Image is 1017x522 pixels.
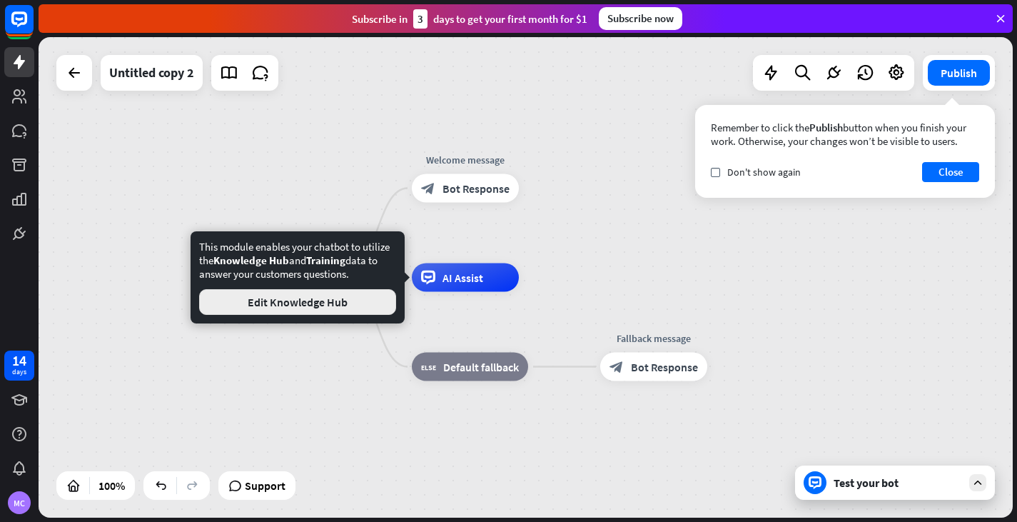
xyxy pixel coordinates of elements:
[12,367,26,377] div: days
[352,9,587,29] div: Subscribe in days to get your first month for $1
[199,289,396,315] button: Edit Knowledge Hub
[443,360,519,374] span: Default fallback
[834,476,962,490] div: Test your bot
[306,254,345,267] span: Training
[590,331,718,346] div: Fallback message
[599,7,682,30] div: Subscribe now
[4,351,34,381] a: 14 days
[245,474,285,497] span: Support
[12,354,26,367] div: 14
[401,153,530,167] div: Welcome message
[413,9,427,29] div: 3
[421,181,435,196] i: block_bot_response
[442,271,483,285] span: AI Assist
[199,240,396,315] div: This module enables your chatbot to utilize the and data to answer your customers questions.
[421,360,436,374] i: block_fallback
[609,360,624,374] i: block_bot_response
[928,60,990,86] button: Publish
[711,121,979,148] div: Remember to click the button when you finish your work. Otherwise, your changes won’t be visible ...
[109,55,194,91] div: Untitled copy 2
[94,474,129,497] div: 100%
[11,6,54,49] button: Open LiveChat chat widget
[727,166,801,179] span: Don't show again
[442,181,510,196] span: Bot Response
[809,121,843,134] span: Publish
[213,254,289,267] span: Knowledge Hub
[631,360,698,374] span: Bot Response
[8,491,31,514] div: MC
[922,162,979,182] button: Close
